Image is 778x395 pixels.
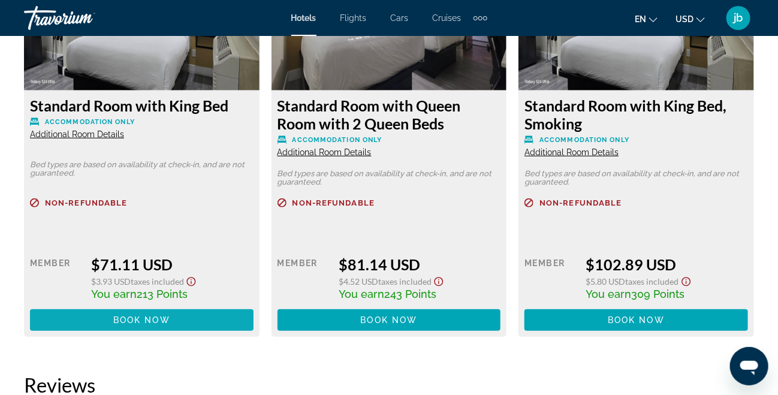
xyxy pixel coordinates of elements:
iframe: Button to launch messaging window [730,347,768,385]
span: jb [734,12,743,24]
p: Bed types are based on availability at check-in, and are not guaranteed. [30,161,254,177]
span: Taxes included [378,276,432,287]
span: Book now [113,315,170,325]
a: Cars [391,13,409,23]
button: Show Taxes and Fees disclaimer [432,273,446,287]
span: Book now [608,315,665,325]
div: Member [278,255,330,300]
div: Member [524,255,577,300]
div: $81.14 USD [339,255,500,273]
span: USD [676,14,693,24]
button: Change language [635,10,658,28]
span: Non-refundable [45,199,127,207]
a: Hotels [291,13,316,23]
a: Flights [340,13,367,23]
div: $71.11 USD [91,255,253,273]
span: Accommodation Only [292,136,382,144]
button: Extra navigation items [474,8,487,28]
span: en [635,14,646,24]
span: 213 Points [137,288,188,300]
span: Taxes included [626,276,679,287]
button: Book now [30,309,254,331]
span: Accommodation Only [539,136,629,144]
span: Additional Room Details [524,147,619,157]
span: You earn [586,288,632,300]
span: You earn [91,288,137,300]
h3: Standard Room with King Bed [30,97,254,114]
span: Additional Room Details [278,147,372,157]
button: User Menu [723,5,754,31]
span: Book now [361,315,418,325]
span: Non-refundable [292,199,375,207]
h3: Standard Room with King Bed, Smoking [524,97,748,132]
span: $4.52 USD [339,276,378,287]
span: 309 Points [632,288,685,300]
button: Show Taxes and Fees disclaimer [184,273,198,287]
a: Cruises [433,13,462,23]
span: Additional Room Details [30,129,124,139]
span: Non-refundable [539,199,622,207]
button: Change currency [676,10,705,28]
span: $5.80 USD [586,276,626,287]
h3: Standard Room with Queen Room with 2 Queen Beds [278,97,501,132]
button: Book now [278,309,501,331]
div: Member [30,255,82,300]
p: Bed types are based on availability at check-in, and are not guaranteed. [278,170,501,186]
span: You earn [339,288,384,300]
p: Bed types are based on availability at check-in, and are not guaranteed. [524,170,748,186]
span: $3.93 USD [91,276,131,287]
a: Travorium [24,2,144,34]
div: $102.89 USD [586,255,748,273]
span: Accommodation Only [45,118,135,126]
button: Book now [524,309,748,331]
span: Taxes included [131,276,184,287]
button: Show Taxes and Fees disclaimer [679,273,693,287]
span: 243 Points [384,288,436,300]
